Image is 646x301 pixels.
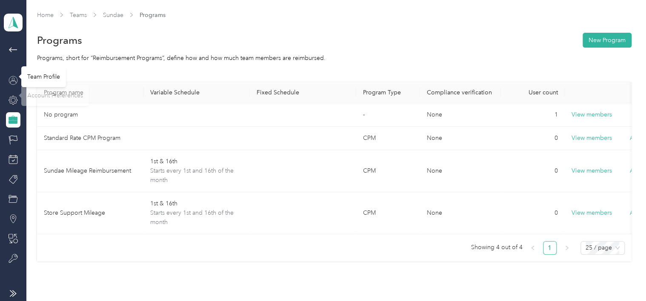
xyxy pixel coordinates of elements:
td: CPM [356,192,420,234]
a: 1 [543,241,556,254]
td: Sundae Mileage Reimbursement [37,150,143,192]
h1: Programs [37,36,82,45]
td: None [420,103,501,127]
li: Next Page [560,241,574,255]
li: Previous Page [526,241,540,255]
div: Team Profile [21,66,66,87]
td: Standard Rate CPM Program [37,127,143,150]
th: Variable Schedule [143,82,250,103]
button: right [560,241,574,255]
td: 0 [501,150,565,192]
button: left [526,241,540,255]
th: Fixed Schedule [250,82,356,103]
button: View members [572,110,612,119]
th: Compliance verification [420,82,501,103]
a: Teams [70,11,87,19]
td: - [356,103,420,127]
span: 1st & 16th [150,157,243,166]
span: right [564,245,569,250]
span: left [530,245,535,250]
th: Program name [37,82,143,103]
th: Program Type [356,82,420,103]
td: CPM [356,150,420,192]
td: CPM [356,127,420,150]
td: 0 [501,127,565,150]
span: 1st & 16th [150,199,243,208]
td: Store Support Mileage [37,192,143,234]
span: Starts every 1st and 16th of the month [150,166,243,185]
iframe: Everlance-gr Chat Button Frame [598,253,646,301]
td: 0 [501,192,565,234]
span: Starts every 1st and 16th of the month [150,208,243,227]
button: View members [572,133,612,143]
button: View members [572,166,612,176]
div: Page Size [580,241,625,255]
a: Sundae [103,11,123,19]
th: User count [501,82,565,103]
li: 1 [543,241,557,255]
a: Home [37,11,54,19]
td: 1 [501,103,565,127]
td: None [420,192,501,234]
td: No program [37,103,143,127]
button: New Program [583,33,632,48]
td: None [420,150,501,192]
div: Programs, short for “Reimbursement Programs”, define how and how much team members are reimbursed. [37,54,632,62]
div: Account Preferences [21,85,89,106]
span: 25 / page [586,241,620,254]
span: Programs [140,11,166,20]
button: View members [572,208,612,218]
span: Showing 4 out of 4 [471,241,523,254]
td: None [420,127,501,150]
